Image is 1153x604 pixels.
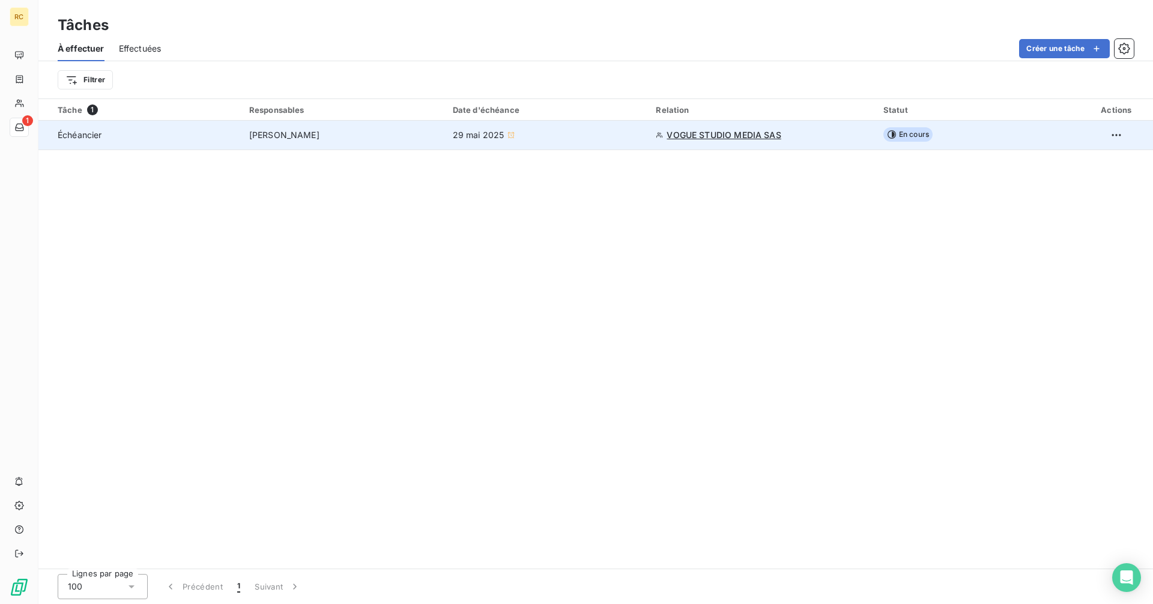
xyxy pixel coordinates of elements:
button: Créer une tâche [1019,39,1110,58]
span: 100 [68,581,82,593]
span: 29 mai 2025 [453,129,504,141]
span: 1 [237,581,240,593]
span: En cours [883,127,933,142]
h3: Tâches [58,14,109,36]
span: 1 [87,104,98,115]
span: Effectuées [119,43,162,55]
span: Échéancier [58,130,102,140]
div: Responsables [249,105,438,115]
div: Open Intercom Messenger [1112,563,1141,592]
button: Suivant [247,574,308,599]
button: Précédent [157,574,230,599]
span: 1 [22,115,33,126]
div: RC [10,7,29,26]
div: Tâche [58,104,235,115]
div: Statut [883,105,1073,115]
div: Relation [656,105,868,115]
button: Filtrer [58,70,113,89]
span: VOGUE STUDIO MEDIA SAS [667,129,781,141]
div: Date d'échéance [453,105,642,115]
span: À effectuer [58,43,104,55]
button: 1 [230,574,247,599]
span: [PERSON_NAME] [249,129,319,141]
div: Actions [1087,105,1146,115]
img: Logo LeanPay [10,578,29,597]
